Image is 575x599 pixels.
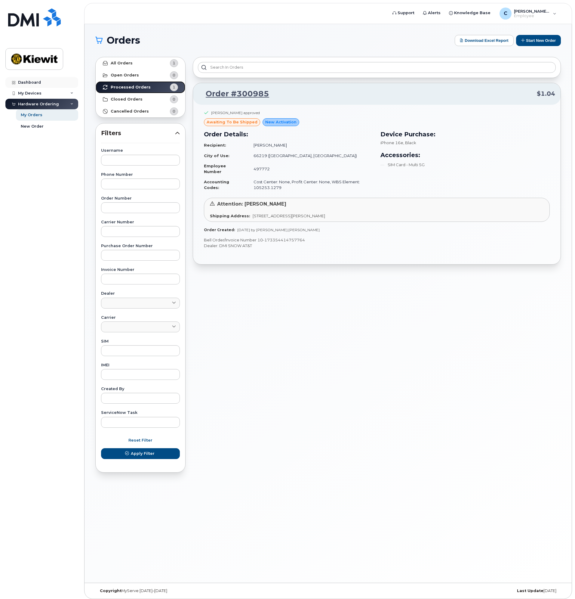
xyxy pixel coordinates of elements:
button: Apply Filter [101,448,180,459]
span: 0 [173,96,175,102]
span: New Activation [265,119,297,125]
a: Order #300985 [198,88,269,99]
strong: Order Created: [204,228,235,232]
td: 497772 [248,161,373,177]
span: Attention: [PERSON_NAME] [217,201,286,207]
span: 1 [173,60,175,66]
span: Reset Filter [128,437,152,443]
strong: Open Orders [111,73,139,78]
iframe: Messenger Launcher [549,573,570,594]
label: IMEI [101,363,180,367]
label: Dealer [101,292,180,296]
td: [PERSON_NAME] [248,140,373,151]
strong: City of Use: [204,153,229,158]
span: Apply Filter [131,451,155,456]
button: Download Excel Report [455,35,514,46]
a: Cancelled Orders0 [96,105,185,117]
h3: Accessories: [380,151,550,160]
strong: Recipient: [204,143,226,147]
a: Open Orders0 [96,69,185,81]
label: Carrier Number [101,220,180,224]
a: Closed Orders0 [96,93,185,105]
strong: All Orders [111,61,133,66]
p: Bell Order/Invoice Number 10-173354414757764 [204,237,550,243]
label: ServiceNow Task [101,411,180,415]
a: All Orders1 [96,57,185,69]
label: Username [101,149,180,153]
strong: Copyright [100,588,121,593]
strong: Shipping Address: [210,213,250,218]
strong: Accounting Codes: [204,179,229,190]
button: Start New Order [516,35,561,46]
strong: Cancelled Orders [111,109,149,114]
span: [DATE] by [PERSON_NAME].[PERSON_NAME] [237,228,320,232]
h3: Device Purchase: [380,130,550,139]
label: Order Number [101,197,180,200]
a: Processed Orders1 [96,81,185,93]
strong: Processed Orders [111,85,151,90]
span: 0 [173,108,175,114]
td: Cost Center: None, Profit Center: None, WBS Element: 105253.1279 [248,177,373,193]
label: SIM [101,340,180,343]
span: , Black [403,140,416,145]
div: MyServe [DATE]–[DATE] [95,588,251,593]
input: Search in orders [198,62,556,73]
button: Reset Filter [101,435,180,446]
span: 1 [173,84,175,90]
td: 66219 ([GEOGRAPHIC_DATA], [GEOGRAPHIC_DATA]) [248,151,373,161]
label: Created By [101,387,180,391]
div: [PERSON_NAME] approved [211,110,260,115]
strong: Closed Orders [111,97,143,102]
span: iPhone 16e [380,140,403,145]
label: Invoice Number [101,268,180,272]
h3: Order Details: [204,130,373,139]
label: Purchase Order Number [101,244,180,248]
label: Phone Number [101,173,180,177]
strong: Employee Number [204,163,226,174]
span: [STREET_ADDRESS][PERSON_NAME] [253,213,325,218]
span: 0 [173,72,175,78]
strong: Last Update [517,588,543,593]
label: Carrier [101,316,180,320]
span: $1.04 [537,89,555,98]
span: awaiting to be shipped [207,119,257,125]
div: [DATE] [406,588,561,593]
p: Dealer: DMI SNOW AT&T [204,243,550,249]
span: Filters [101,129,175,138]
span: Orders [107,36,140,45]
li: SIM Card - Multi 5G [380,162,550,168]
